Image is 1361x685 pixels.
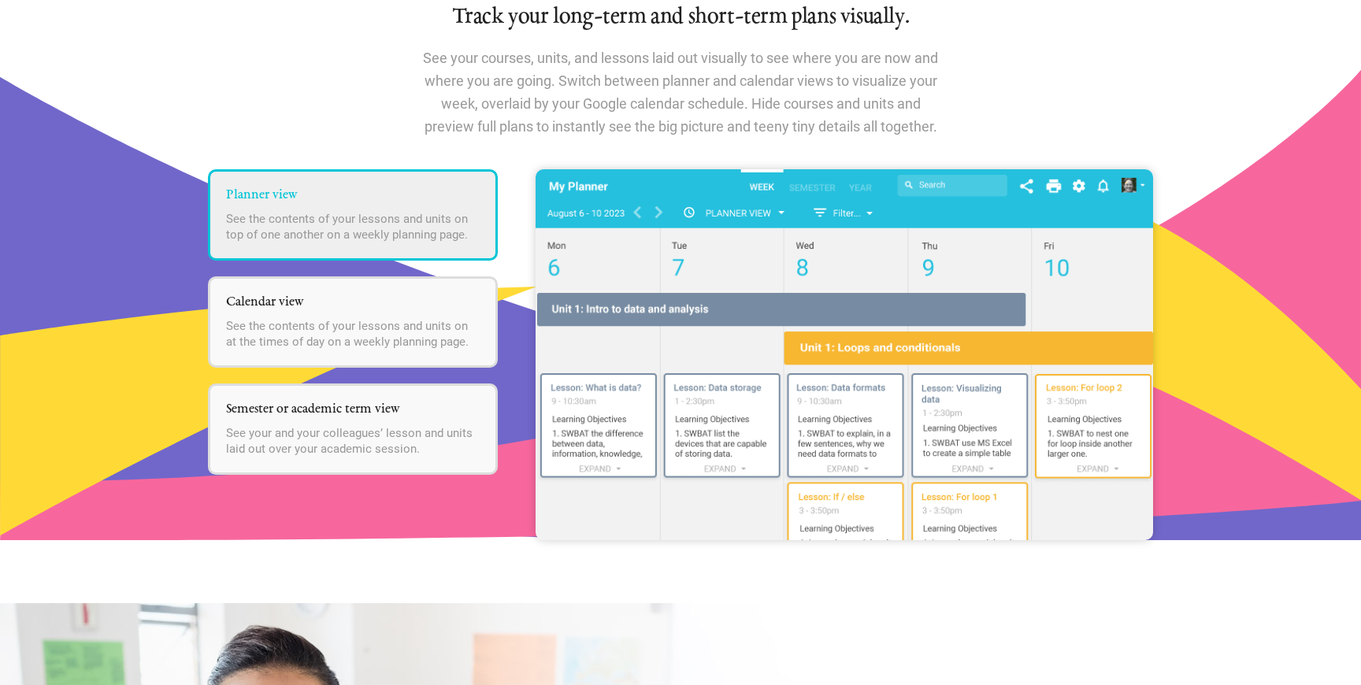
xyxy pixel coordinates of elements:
[208,3,1153,31] h1: Track your long-term and short-term plans visually.
[226,187,480,203] h5: Planner view
[536,169,1153,539] img: planner-week.png
[226,318,480,350] p: See the contents of your lessons and units on at the times of day on a weekly planning page.
[226,294,480,310] h5: Calendar view
[226,402,480,417] h5: Semester or academic term view
[226,425,480,457] p: See your and your colleagues’ lesson and units laid out over your academic session.
[421,47,940,138] p: See your courses, units, and lessons laid out visually to see where you are now and where you are...
[226,211,480,243] p: See the contents of your lessons and units on top of one another on a weekly planning page.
